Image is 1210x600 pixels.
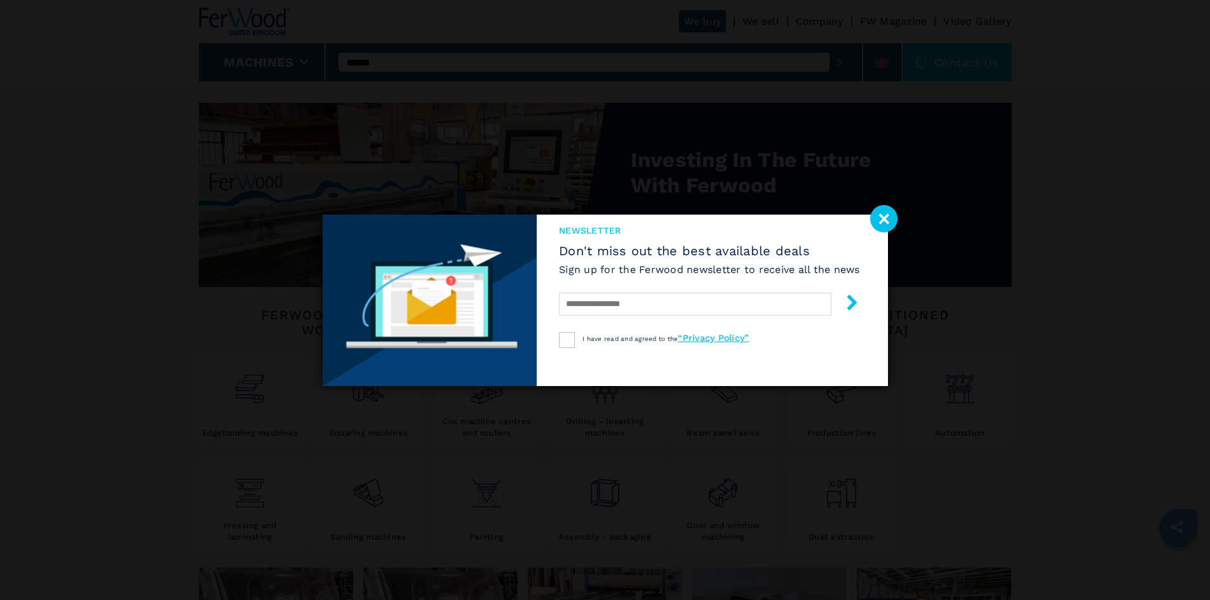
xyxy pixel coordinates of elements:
button: submit-button [831,290,860,319]
h6: Sign up for the Ferwood newsletter to receive all the news [559,262,860,277]
img: Newsletter image [323,215,537,386]
a: “Privacy Policy” [678,333,749,343]
span: newsletter [559,224,860,237]
span: I have read and agreed to the [582,335,749,342]
span: Don't miss out the best available deals [559,243,860,258]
